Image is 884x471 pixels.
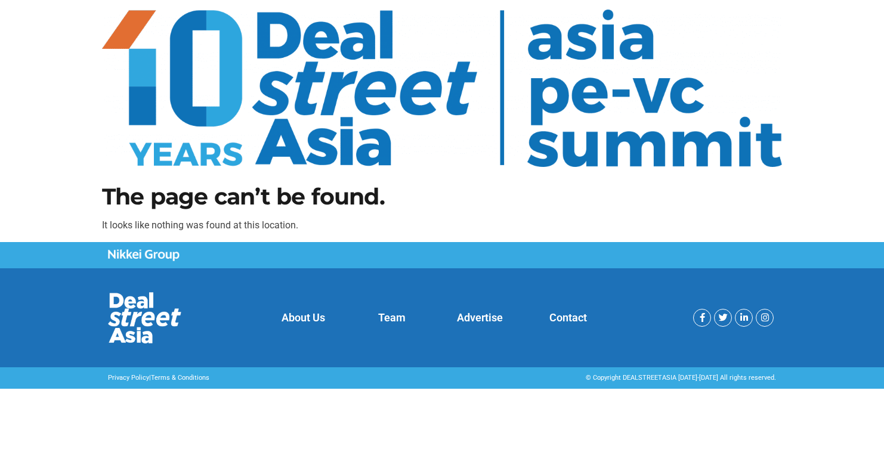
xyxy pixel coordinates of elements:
p: | [108,373,436,383]
img: DealStreetAsia Events [102,10,782,167]
p: It looks like nothing was found at this location. [102,218,782,233]
a: Privacy Policy [108,374,149,382]
a: Team [378,311,406,324]
div: © Copyright DEALSTREETASIA [DATE]-[DATE] All rights reserved. [448,373,776,383]
img: Nikkei Group [108,249,180,261]
a: Advertise [457,311,503,324]
a: Contact [549,311,587,324]
a: Terms & Conditions [151,374,209,382]
a: About Us [282,311,325,324]
h1: The page can’t be found. [102,185,782,208]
